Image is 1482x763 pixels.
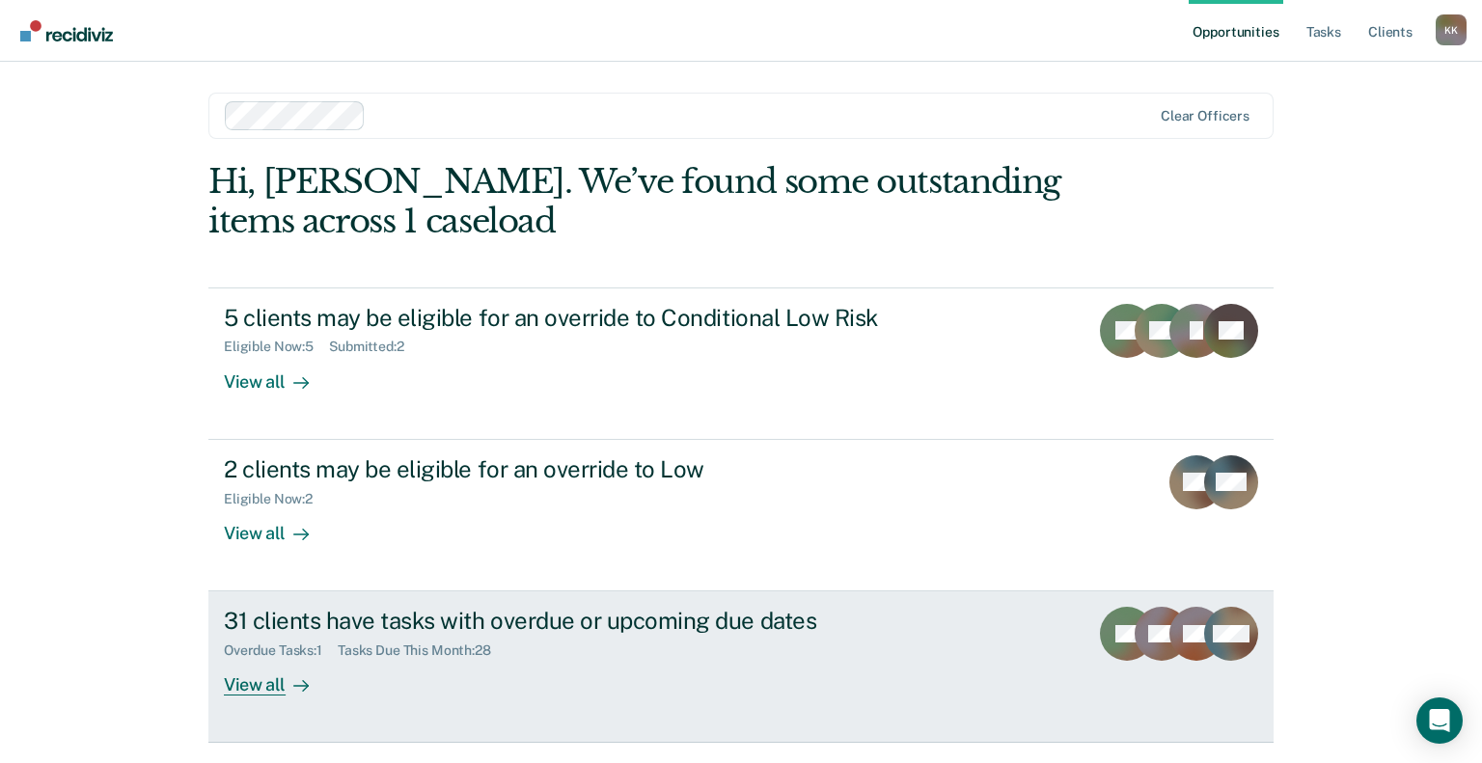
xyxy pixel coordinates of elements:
[224,304,901,332] div: 5 clients may be eligible for an override to Conditional Low Risk
[208,162,1060,241] div: Hi, [PERSON_NAME]. We’ve found some outstanding items across 1 caseload
[208,440,1274,591] a: 2 clients may be eligible for an override to LowEligible Now:2View all
[208,287,1274,440] a: 5 clients may be eligible for an override to Conditional Low RiskEligible Now:5Submitted:2View all
[224,355,332,393] div: View all
[208,591,1274,743] a: 31 clients have tasks with overdue or upcoming due datesOverdue Tasks:1Tasks Due This Month:28Vie...
[1416,697,1463,744] div: Open Intercom Messenger
[1436,14,1467,45] div: K K
[224,339,329,355] div: Eligible Now : 5
[224,642,338,659] div: Overdue Tasks : 1
[224,491,328,507] div: Eligible Now : 2
[329,339,420,355] div: Submitted : 2
[1161,108,1249,124] div: Clear officers
[224,659,332,696] div: View all
[224,607,901,635] div: 31 clients have tasks with overdue or upcoming due dates
[338,642,507,659] div: Tasks Due This Month : 28
[1436,14,1467,45] button: Profile dropdown button
[20,20,113,41] img: Recidiviz
[224,455,901,483] div: 2 clients may be eligible for an override to Low
[224,506,332,544] div: View all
